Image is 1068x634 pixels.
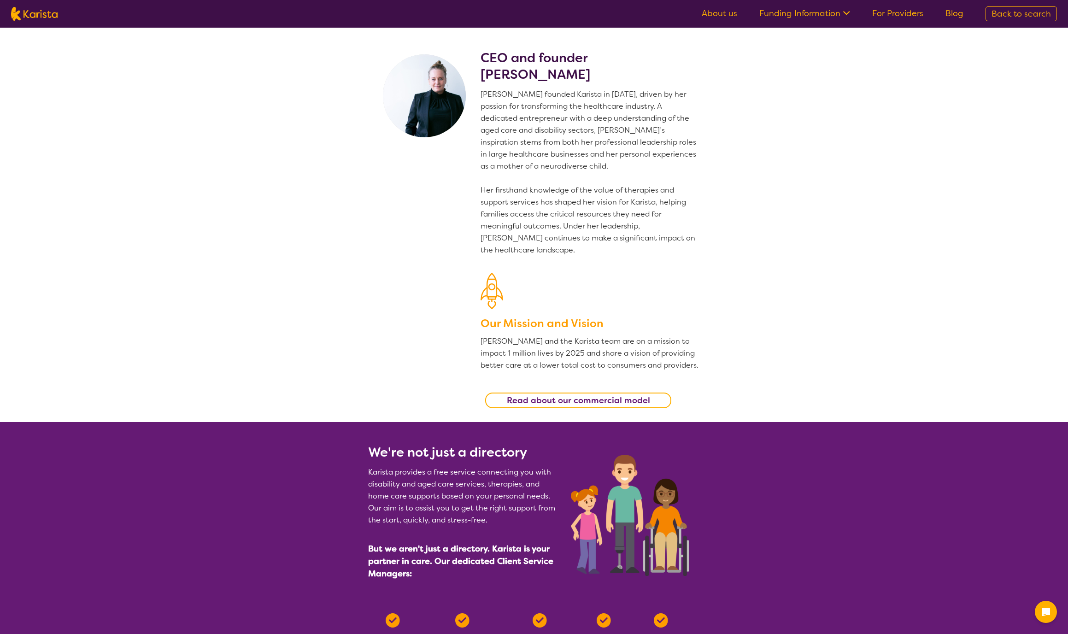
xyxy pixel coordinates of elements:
[759,8,850,19] a: Funding Information
[368,543,553,579] span: But we aren't just a directory. Karista is your partner in care. Our dedicated Client Service Man...
[654,613,668,628] img: Tick
[986,6,1057,21] a: Back to search
[533,613,547,628] img: Tick
[872,8,923,19] a: For Providers
[386,613,400,628] img: Tick
[455,613,469,628] img: Tick
[597,613,611,628] img: Tick
[368,466,560,526] p: Karista provides a free service connecting you with disability and aged care services, therapies,...
[481,315,700,332] h3: Our Mission and Vision
[507,395,650,406] b: Read about our commercial model
[368,444,560,461] h2: We're not just a directory
[481,335,700,371] p: [PERSON_NAME] and the Karista team are on a mission to impact 1 million lives by 2025 and share a...
[481,88,700,256] p: [PERSON_NAME] founded Karista in [DATE], driven by her passion for transforming the healthcare in...
[992,8,1051,19] span: Back to search
[481,273,503,309] img: Our Mission
[11,7,58,21] img: Karista logo
[702,8,737,19] a: About us
[571,455,689,576] img: Participants
[481,50,700,83] h2: CEO and founder [PERSON_NAME]
[945,8,963,19] a: Blog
